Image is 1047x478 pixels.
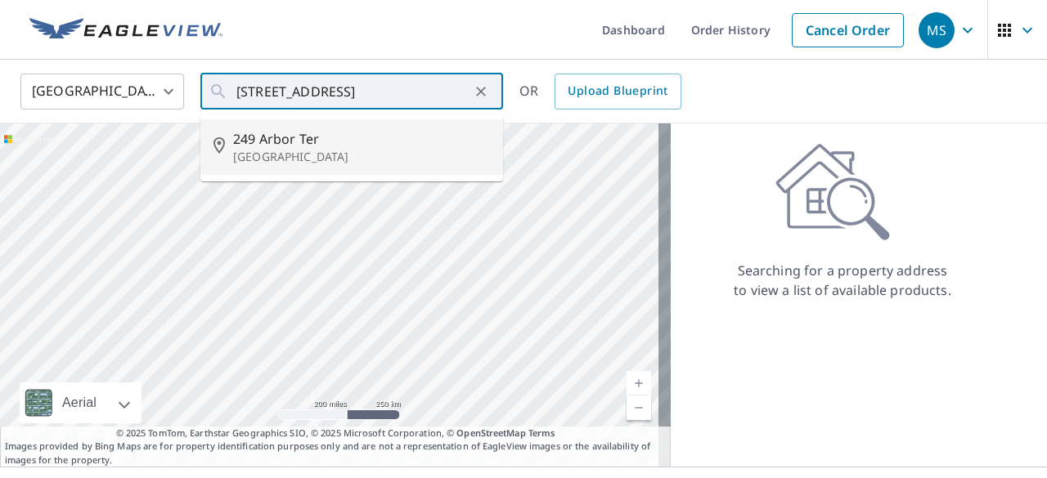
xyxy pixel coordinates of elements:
[57,382,101,423] div: Aerial
[555,74,681,109] a: Upload Blueprint
[456,427,525,439] a: OpenStreetMap
[116,427,555,440] span: © 2025 TomTom, Earthstar Geographics SIO, © 2025 Microsoft Corporation, ©
[20,69,184,114] div: [GEOGRAPHIC_DATA]
[568,81,667,101] span: Upload Blueprint
[519,74,681,109] div: OR
[233,149,490,165] p: [GEOGRAPHIC_DATA]
[627,395,651,420] a: Current Level 5, Zoom Out
[233,129,490,149] span: 249 Arbor Ter
[733,261,952,300] p: Searching for a property address to view a list of available products.
[236,69,470,114] input: Search by address or latitude-longitude
[919,12,955,48] div: MS
[29,18,222,42] img: EV Logo
[20,382,142,423] div: Aerial
[470,80,492,103] button: Clear
[792,13,904,47] a: Cancel Order
[528,427,555,439] a: Terms
[627,371,651,395] a: Current Level 5, Zoom In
